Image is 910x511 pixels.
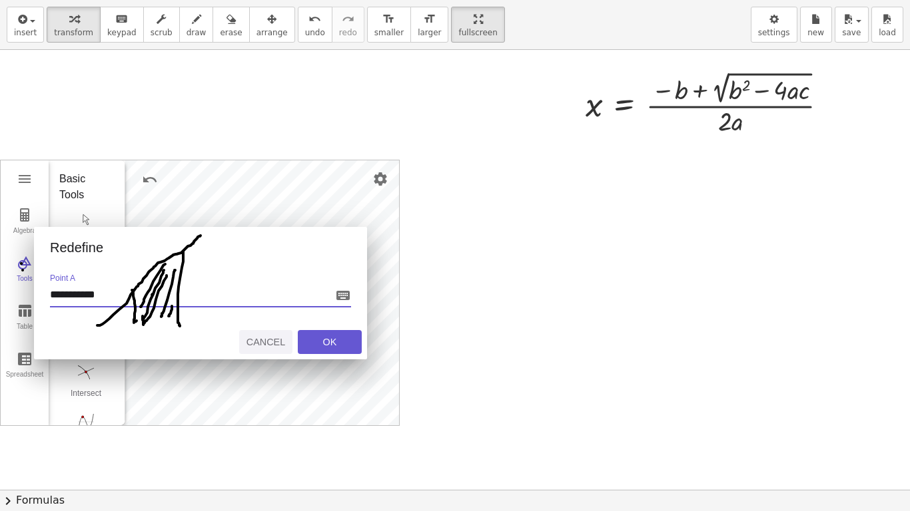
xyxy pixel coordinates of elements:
span: insert [14,28,37,37]
button: draw [179,7,214,43]
div: Cancel [244,337,287,347]
button: erase [213,7,249,43]
button: format_sizelarger [410,7,448,43]
div: Algebra [3,227,46,246]
button: Move. Drag or select object [59,208,113,256]
div: Table [3,323,46,341]
button: new [800,7,832,43]
button: redoredo [332,7,364,43]
span: draw [187,28,207,37]
div: Tools [3,275,46,293]
div: Spreadsheet [3,371,46,389]
span: arrange [256,28,288,37]
span: erase [220,28,242,37]
button: Undo [138,168,162,192]
span: keypad [107,28,137,37]
span: settings [758,28,790,37]
i: redo [342,11,354,27]
div: OK [308,337,351,347]
i: undo [308,11,321,27]
div: Basic Tools [59,171,104,203]
button: Cancel [239,330,292,354]
span: redo [339,28,357,37]
span: scrub [151,28,173,37]
label: Point A [50,274,351,282]
span: save [842,28,861,37]
button: fullscreen [451,7,504,43]
button: load [871,7,903,43]
div: Redefine [50,240,367,255]
button: Settings [368,167,392,191]
i: format_size [423,11,436,27]
span: smaller [374,28,404,37]
div: Intersect [59,389,113,407]
span: fullscreen [458,28,497,37]
span: larger [418,28,441,37]
button: insert [7,7,44,43]
button: Extremum. Select a function [59,411,113,458]
img: Main Menu [17,171,33,187]
canvas: Graphics View 1 [125,160,399,425]
button: scrub [143,7,180,43]
span: load [879,28,896,37]
span: undo [305,28,325,37]
button: keyboardkeypad [100,7,144,43]
button: OK [298,330,362,354]
i: format_size [382,11,395,27]
button: undoundo [298,7,332,43]
button: save [835,7,869,43]
button: settings [751,7,797,43]
button: transform [47,7,101,43]
span: new [807,28,824,37]
button: Intersect. Select intersection or two objects successively [59,360,113,408]
button: format_sizesmaller [367,7,411,43]
i: keyboard [115,11,128,27]
button: arrange [249,7,295,43]
span: transform [54,28,93,37]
